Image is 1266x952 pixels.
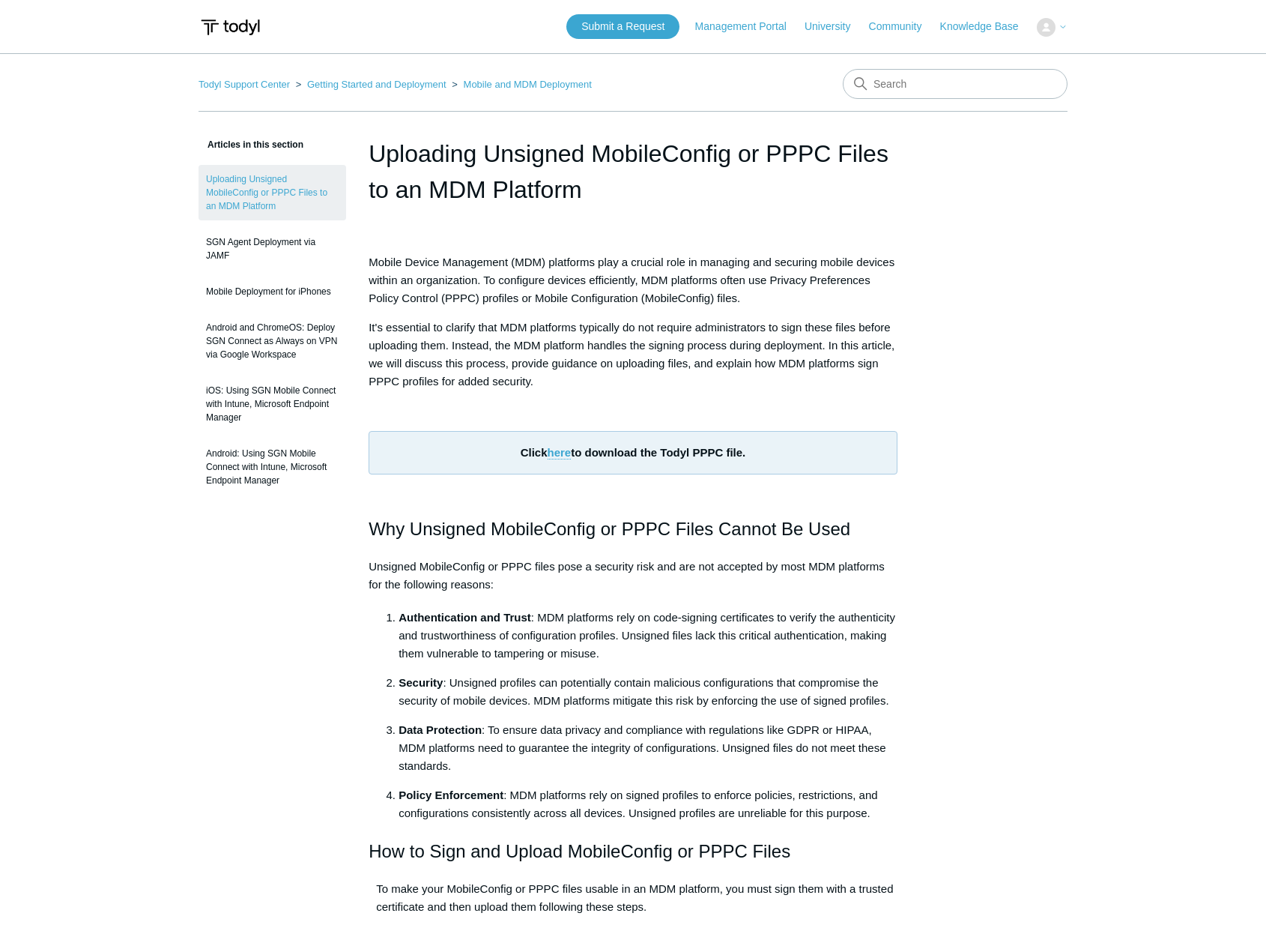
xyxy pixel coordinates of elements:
a: Community [869,19,937,34]
img: Todyl Support Center Help Center home page [199,13,262,41]
p: : MDM platforms rely on signed profiles to enforce policies, restrictions, and configurations con... [399,786,897,822]
li: Mobile and MDM Deployment [449,79,591,90]
a: Android: Using SGN Mobile Connect with Intune, Microsoft Endpoint Manager [199,439,346,495]
a: University [805,19,865,34]
li: Todyl Support Center [199,79,293,90]
a: iOS: Using SGN Mobile Connect with Intune, Microsoft Endpoint Manager [199,376,346,432]
span: How to Sign and Upload MobileConfig or PPPC Files [369,841,790,861]
p: To make your MobileConfig or PPPC files usable in an MDM platform, you must sign them with a trus... [369,880,897,916]
a: here [548,446,572,460]
strong: Security [399,676,443,689]
input: Search [843,69,1067,99]
p: It's essential to clarify that MDM platforms typically do not require administrators to sign thes... [369,319,897,391]
span: Articles in this section [199,139,303,150]
a: Todyl Support Center [199,79,290,90]
a: Submit a Request [566,14,679,39]
p: Mobile Device Management (MDM) platforms play a crucial role in managing and securing mobile devi... [369,253,897,307]
p: : MDM platforms rely on code-signing certificates to verify the authenticity and trustworthiness ... [399,609,897,663]
a: Uploading Unsigned MobileConfig or PPPC Files to an MDM Platform [199,165,346,220]
strong: Policy Enforcement [399,789,503,801]
p: : Unsigned profiles can potentially contain malicious configurations that compromise the security... [399,674,897,710]
a: SGN Agent Deployment via JAMF [199,228,346,270]
strong: Authentication and Trust [399,611,531,624]
strong: Click to download the Todyl PPPC file. [521,446,746,460]
span: Why Unsigned MobileConfig or PPPC Files Cannot Be Used [369,519,850,539]
a: Management Portal [695,19,802,34]
a: Knowledge Base [940,19,1034,34]
p: : To ensure data privacy and compliance with regulations like GDPR or HIPAA, MDM platforms need t... [399,721,897,775]
li: Getting Started and Deployment [293,79,449,90]
h1: Uploading Unsigned MobileConfig or PPPC Files to an MDM Platform [369,136,897,208]
strong: Data Protection [399,723,482,736]
a: Mobile and MDM Deployment [464,79,592,90]
p: Unsigned MobileConfig or PPPC files pose a security risk and are not accepted by most MDM platfor... [369,558,897,594]
a: Mobile Deployment for iPhones [199,277,346,306]
a: Android and ChromeOS: Deploy SGN Connect as Always on VPN via Google Workspace [199,313,346,369]
a: Getting Started and Deployment [307,79,446,90]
